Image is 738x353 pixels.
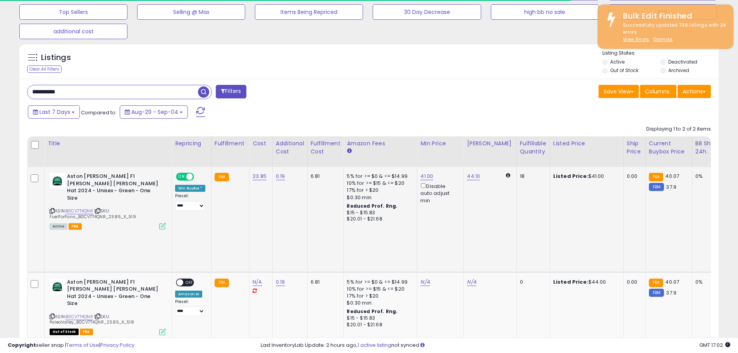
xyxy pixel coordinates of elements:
div: 5% for >= $0 & <= $14.99 [347,279,411,286]
div: BB Share 24h. [695,139,724,156]
div: $41.00 [553,173,618,180]
strong: Copyright [8,341,36,349]
div: Listed Price [553,139,620,148]
small: FBA [215,279,229,287]
button: Last 7 Days [28,105,80,119]
button: Filters [216,85,246,98]
div: $20.01 - $21.68 [347,322,411,328]
div: 10% for >= $15 & <= $20 [347,180,411,187]
a: 23.85 [253,172,267,180]
div: $0.30 min [347,194,411,201]
b: Reduced Prof. Rng. [347,203,397,209]
a: B0CV7T4QNR [65,313,93,320]
a: 1 active listing [358,341,391,349]
span: 40.07 [665,278,679,286]
div: [PERSON_NAME] [467,139,513,148]
div: Fulfillment Cost [311,139,341,156]
div: Preset: [175,193,205,211]
small: FBA [649,173,663,181]
img: 419wyiy6YnL._SL40_.jpg [50,279,65,294]
div: Additional Cost [276,139,304,156]
a: N/A [467,278,476,286]
span: | SKU: PaleoValley_B0CV7T4QNR_23.85_X_518 [50,313,134,325]
div: Title [48,139,169,148]
div: Repricing [175,139,208,148]
div: Amazon AI [175,291,202,298]
button: Actions [678,85,711,98]
span: 2025-09-12 17:02 GMT [699,341,730,349]
div: Fulfillment [215,139,246,148]
h5: Listings [41,52,71,63]
div: 0% [695,279,721,286]
span: 40.07 [665,172,679,180]
span: Columns [645,88,669,95]
div: Amazon Fees [347,139,414,148]
div: 5% for >= $0 & <= $14.99 [347,173,411,180]
a: 0.19 [276,278,285,286]
a: B0CV7T4QNR [65,208,93,214]
a: Terms of Use [66,341,99,349]
div: 17% for > $20 [347,187,411,194]
div: Cost [253,139,269,148]
button: Save View [599,85,639,98]
button: 30 Day Decrease [373,4,481,20]
a: Privacy Policy [100,341,134,349]
div: Disable auto adjust min [420,182,458,204]
div: Bulk Edit Finished [617,10,728,22]
label: Out of Stock [610,67,638,74]
small: FBM [649,289,664,297]
div: ASIN: [50,173,166,229]
div: Clear All Filters [27,65,62,73]
img: 419wyiy6YnL._SL40_.jpg [50,173,65,188]
a: View Errors [623,36,649,43]
span: 37.9 [666,289,676,296]
span: Compared to: [81,109,117,116]
div: 0% [695,173,721,180]
b: Listed Price: [553,172,588,180]
span: All listings that are currently out of stock and unavailable for purchase on Amazon [50,329,79,335]
div: Successfully updated 738 listings with 24 errors. [617,22,728,43]
span: ON [177,174,186,180]
button: Top Sellers [19,4,127,20]
div: 0.00 [627,173,640,180]
small: FBM [649,183,664,191]
label: Deactivated [668,59,697,65]
p: Listing States: [602,50,719,57]
span: | SKU: FuelForFans_B0CV7T4QNR_23.85_X_519 [50,208,136,219]
span: 37.9 [666,183,676,191]
span: FBA [80,329,93,335]
a: 0.19 [276,172,285,180]
b: Aston [PERSON_NAME] F1 [PERSON_NAME] [PERSON_NAME] Hat 2024 - Unisex - Green - One Size [67,173,161,203]
u: Dismiss [653,36,673,43]
div: 17% for > $20 [347,293,411,300]
div: $20.01 - $21.68 [347,216,411,222]
button: Selling @ Max [137,4,245,20]
b: Reduced Prof. Rng. [347,308,397,315]
span: FBA [69,223,82,230]
div: $15 - $15.83 [347,315,411,322]
small: Amazon Fees. [347,148,351,155]
a: 41.00 [420,172,433,180]
div: Min Price [420,139,460,148]
button: Aug-29 - Sep-04 [120,105,188,119]
div: 10% for >= $15 & <= $20 [347,286,411,293]
div: Current Buybox Price [649,139,689,156]
label: Archived [668,67,689,74]
a: 44.10 [467,172,480,180]
button: Items Being Repriced [255,4,363,20]
div: Fulfillable Quantity [520,139,547,156]
div: 0.00 [627,279,640,286]
button: B2B [609,4,717,20]
span: OFF [183,279,196,286]
div: Last InventoryLab Update: 2 hours ago, not synced. [261,342,730,349]
div: Preset: [175,299,205,317]
b: Listed Price: [553,278,588,286]
div: Ship Price [627,139,642,156]
div: seller snap | | [8,342,134,349]
a: N/A [253,278,262,286]
button: additional cost [19,24,127,39]
button: high bb no sale [491,4,599,20]
div: $15 - $15.83 [347,210,411,216]
label: Active [610,59,624,65]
